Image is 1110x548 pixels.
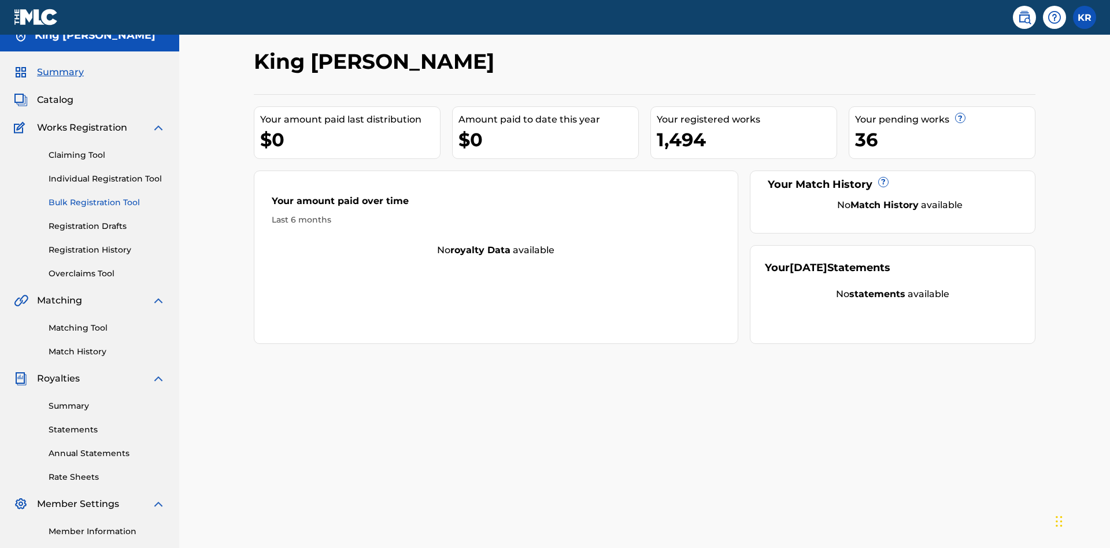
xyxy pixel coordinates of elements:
[879,177,888,187] span: ?
[14,372,28,386] img: Royalties
[1052,493,1110,548] iframe: Chat Widget
[1017,10,1031,24] img: search
[37,372,80,386] span: Royalties
[49,149,165,161] a: Claiming Tool
[765,260,890,276] div: Your Statements
[37,497,119,511] span: Member Settings
[254,49,500,75] h2: King [PERSON_NAME]
[1013,6,1036,29] a: Public Search
[849,288,905,299] strong: statements
[49,346,165,358] a: Match History
[855,127,1035,153] div: 36
[657,127,837,153] div: 1,494
[790,261,827,274] span: [DATE]
[151,372,165,386] img: expand
[657,113,837,127] div: Your registered works
[850,199,919,210] strong: Match History
[14,93,73,107] a: CatalogCatalog
[49,268,165,280] a: Overclaims Tool
[765,177,1021,192] div: Your Match History
[779,198,1021,212] div: No available
[1073,6,1096,29] div: User Menu
[37,294,82,308] span: Matching
[458,127,638,153] div: $0
[49,244,165,256] a: Registration History
[49,400,165,412] a: Summary
[450,245,510,256] strong: royalty data
[151,121,165,135] img: expand
[49,173,165,185] a: Individual Registration Tool
[14,65,84,79] a: SummarySummary
[14,65,28,79] img: Summary
[272,194,720,214] div: Your amount paid over time
[855,113,1035,127] div: Your pending works
[14,294,28,308] img: Matching
[37,93,73,107] span: Catalog
[1048,10,1061,24] img: help
[49,471,165,483] a: Rate Sheets
[49,197,165,209] a: Bulk Registration Tool
[49,447,165,460] a: Annual Statements
[14,497,28,511] img: Member Settings
[49,424,165,436] a: Statements
[37,65,84,79] span: Summary
[14,121,29,135] img: Works Registration
[254,243,738,257] div: No available
[272,214,720,226] div: Last 6 months
[35,29,156,42] h5: King McTesterson
[458,113,638,127] div: Amount paid to date this year
[260,113,440,127] div: Your amount paid last distribution
[14,9,58,25] img: MLC Logo
[49,525,165,538] a: Member Information
[14,93,28,107] img: Catalog
[14,29,28,43] img: Accounts
[765,287,1021,301] div: No available
[1056,504,1063,539] div: Drag
[956,113,965,123] span: ?
[260,127,440,153] div: $0
[37,121,127,135] span: Works Registration
[151,294,165,308] img: expand
[49,220,165,232] a: Registration Drafts
[1043,6,1066,29] div: Help
[151,497,165,511] img: expand
[49,322,165,334] a: Matching Tool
